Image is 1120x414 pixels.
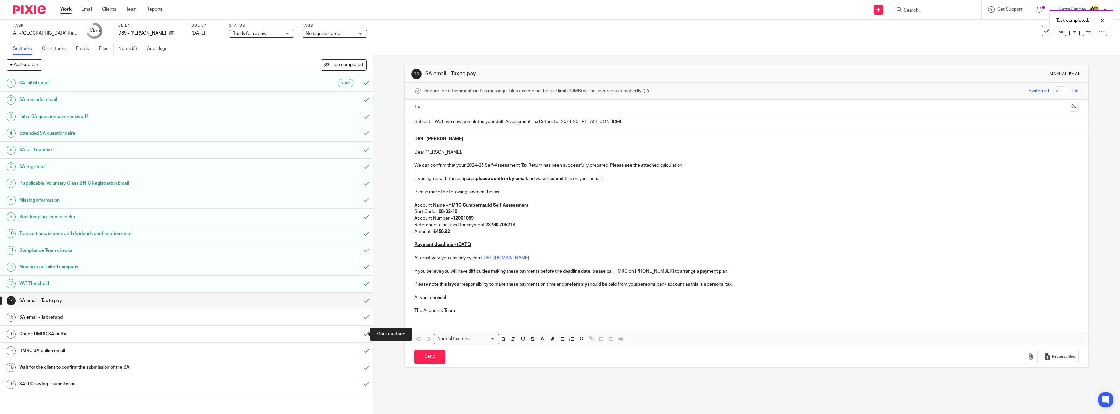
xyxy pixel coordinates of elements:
[60,6,72,13] a: Work
[94,29,100,33] small: /19
[414,202,1079,208] p: Account Name –
[436,335,471,342] span: Normal text size
[88,27,100,35] div: 13
[7,279,16,288] div: 13
[118,30,166,36] p: D69 - [PERSON_NAME]
[414,255,1079,261] p: Alternatively, you can pay by card:
[13,42,37,55] a: Subtasks
[19,296,242,306] h1: SA email - Tax to pay
[7,313,16,322] div: 15
[7,196,16,205] div: 8
[13,23,78,28] label: Task
[19,145,242,155] h1: SA UTR number
[424,88,642,94] span: Secure the attachments in this message. Files exceeding the size limit (10MB) will be secured aut...
[414,119,431,125] label: Subject:
[118,23,183,28] label: Client
[414,137,463,141] strong: D69 - [PERSON_NAME]
[19,112,242,121] h1: Initial SA questionnaire received?
[147,6,163,13] a: Reports
[119,42,142,55] a: Notes (3)
[42,42,71,55] a: Client tasks
[229,23,294,28] label: Status
[321,59,367,70] button: Hide completed
[19,195,242,205] h1: Missing information
[13,30,78,36] div: AT - [GEOGRAPHIC_DATA] Return - PE [DATE]
[191,31,205,36] span: [DATE]
[1056,17,1089,24] p: Task completed.
[411,69,422,79] div: 14
[126,6,137,13] a: Team
[306,31,340,36] span: No tags selected
[330,63,363,68] span: Hide completed
[7,129,16,138] div: 4
[564,282,587,287] strong: preferably
[1041,350,1079,364] button: Request files
[7,363,16,372] div: 18
[7,79,16,88] div: 1
[7,212,16,221] div: 9
[19,229,242,238] h1: Transactions, income and dividends confirmation email
[7,162,16,171] div: 6
[19,95,242,105] h1: SA reminder email
[7,380,16,389] div: 19
[433,229,450,234] strong: £456.92
[7,59,42,70] button: + Add subtask
[19,312,242,322] h1: SA email - Tax refund
[414,281,1079,288] p: Please note this is responsibility to make these payments on time and should be paid from your ba...
[19,212,242,222] h1: Bookkeeping Team checks
[414,228,1079,235] p: Amount -
[414,208,1079,215] p: Sort Code –
[414,350,445,364] input: Send
[7,179,16,188] div: 7
[1050,71,1082,77] div: Manual email
[1069,102,1079,112] button: Cc
[76,42,94,55] a: Emails
[19,178,242,188] h1: If applicable, Voluntary Class 2 NIC Registration Email
[81,6,92,13] a: Email
[7,246,16,255] div: 11
[7,146,16,155] div: 5
[7,263,16,272] div: 12
[637,282,657,287] strong: personal
[7,229,16,238] div: 10
[19,379,242,389] h1: SA100 saving + submission
[7,112,16,121] div: 3
[425,70,761,77] h1: SA email - Tax to pay
[19,329,242,339] h1: Check HMRC SA online
[414,242,471,247] u: Payment deadline - [DATE]
[19,346,242,356] h1: HMRC SA online email
[147,42,172,55] a: Audit logs
[453,216,474,221] strong: 12001039
[7,95,16,105] div: 2
[13,5,46,14] img: Pixie
[414,307,1079,314] p: The Accounts Team
[19,78,242,88] h1: SA initial email
[7,330,16,339] div: 16
[19,363,242,372] h1: Wait for the client to confirm the submission of the SA
[19,162,242,172] h1: SA reg email
[414,149,1079,156] p: Dear [PERSON_NAME],
[485,223,515,227] strong: 23780 70521K
[102,6,116,13] a: Clients
[472,335,495,342] input: Search for option
[232,31,266,36] span: Ready for review
[414,268,1079,275] p: If you believe you will have difficulties making these payments before the deadline date, please ...
[476,177,527,181] strong: please confirm by email
[414,189,1079,195] p: Please make the following payment below:
[191,23,221,28] label: Due by
[7,346,16,355] div: 17
[439,209,457,214] strong: 08-32-10
[1089,5,1100,15] img: Netra-New-Starbridge-Yellow.jpg
[493,203,528,207] strong: Self-Assessment
[414,162,1079,169] p: We can confirm that your 2024-25 Self-Assessment Tax Return has been successfully prepared. Pleas...
[1052,354,1075,359] span: Request files
[434,334,499,344] div: Search for option
[19,279,242,289] h1: VAT Threshold
[414,294,1079,301] p: At your service!
[414,104,422,110] label: To:
[302,23,367,28] label: Tags
[19,262,242,272] h1: Moving to a limited company
[1029,88,1049,94] span: Switch off
[13,30,78,36] div: AT - SA Return - PE 05-04-2025
[19,128,242,138] h1: Extended SA questionnaire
